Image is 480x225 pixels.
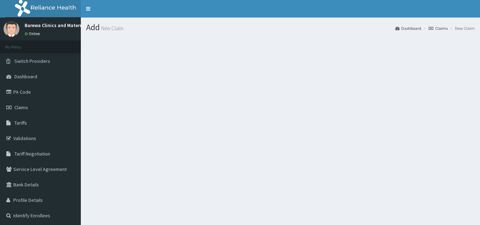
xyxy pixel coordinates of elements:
[14,104,28,111] span: Claims
[4,21,19,37] img: User Image
[86,23,475,32] h1: Add
[100,26,123,31] small: New Claim
[448,25,475,31] li: New Claim
[14,120,27,126] span: Tariffs
[395,25,421,31] a: Dashboard
[14,151,50,157] span: Tariff Negotiation
[429,25,448,31] a: Claims
[14,58,50,64] span: Switch Providers
[25,23,89,28] p: Barewa Clinics and Maternity
[25,31,41,36] a: Online
[14,73,37,80] span: Dashboard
